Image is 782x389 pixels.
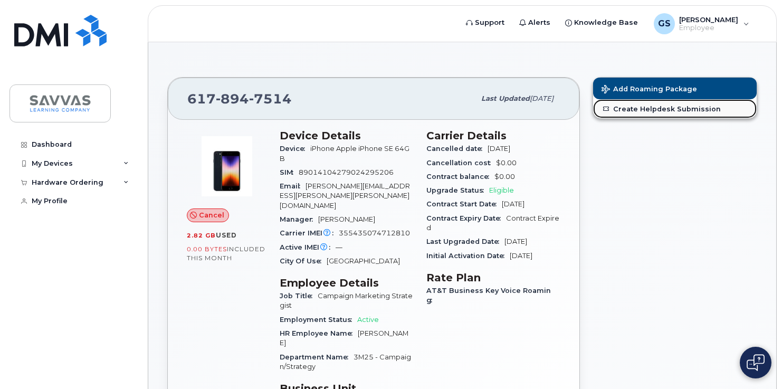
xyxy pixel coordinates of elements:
[593,78,757,99] button: Add Roaming Package
[199,210,224,220] span: Cancel
[280,168,299,176] span: SIM
[336,243,342,251] span: —
[280,129,414,142] h3: Device Details
[280,145,310,153] span: Device
[494,173,515,181] span: $0.00
[280,229,339,237] span: Carrier IMEI
[426,200,502,208] span: Contract Start Date
[426,159,496,167] span: Cancellation cost
[195,135,259,198] img: image20231002-3703462-10zne2t.jpeg
[357,316,379,324] span: Active
[426,129,560,142] h3: Carrier Details
[318,215,375,223] span: [PERSON_NAME]
[216,231,237,239] span: used
[280,353,411,371] span: 3M25 - Campaign/Strategy
[187,245,227,253] span: 0.00 Bytes
[426,186,489,194] span: Upgrade Status
[747,354,765,371] img: Open chat
[280,215,318,223] span: Manager
[280,145,409,162] span: iPhone Apple iPhone SE 64GB
[280,182,306,190] span: Email
[299,168,394,176] span: 89014104279024295206
[280,316,357,324] span: Employment Status
[216,91,249,107] span: 894
[280,243,336,251] span: Active IMEI
[481,94,530,102] span: Last updated
[280,182,410,210] span: [PERSON_NAME][EMAIL_ADDRESS][PERSON_NAME][PERSON_NAME][DOMAIN_NAME]
[593,99,757,118] a: Create Helpdesk Submission
[249,91,292,107] span: 7514
[426,173,494,181] span: Contract balance
[280,292,318,300] span: Job Title
[510,252,532,260] span: [DATE]
[426,214,506,222] span: Contract Expiry Date
[280,329,358,337] span: HR Employee Name
[280,277,414,289] h3: Employee Details
[187,91,292,107] span: 617
[339,229,410,237] span: 355435074712810
[280,292,413,309] span: Campaign Marketing Strategist
[602,85,697,95] span: Add Roaming Package
[426,252,510,260] span: Initial Activation Date
[187,232,216,239] span: 2.82 GB
[504,238,527,245] span: [DATE]
[426,287,551,304] span: AT&T Business Key Voice Roaming
[496,159,517,167] span: $0.00
[327,257,400,265] span: [GEOGRAPHIC_DATA]
[426,145,488,153] span: Cancelled date
[489,186,514,194] span: Eligible
[502,200,524,208] span: [DATE]
[426,214,559,232] span: Contract Expired
[530,94,554,102] span: [DATE]
[426,271,560,284] h3: Rate Plan
[426,238,504,245] span: Last Upgraded Date
[488,145,510,153] span: [DATE]
[280,257,327,265] span: City Of Use
[280,353,354,361] span: Department Name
